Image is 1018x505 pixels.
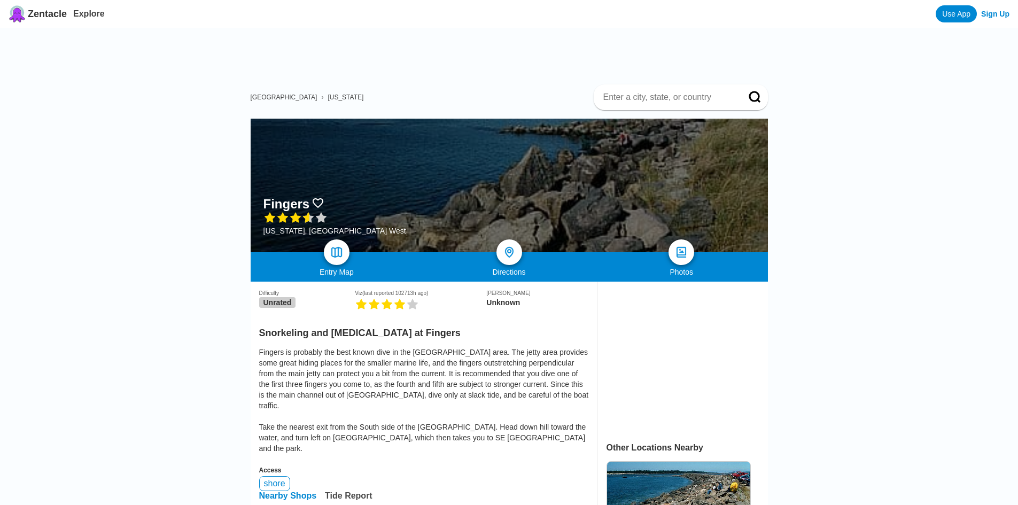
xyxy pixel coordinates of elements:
[259,476,290,491] div: shore
[981,10,1009,18] a: Sign Up
[263,197,310,212] h1: Fingers
[259,321,589,339] h2: Snorkeling and [MEDICAL_DATA] at Fingers
[607,443,768,453] div: Other Locations Nearby
[324,239,349,265] a: map
[595,268,768,276] div: Photos
[355,290,486,296] div: Viz (last reported 102713h ago)
[321,94,323,101] span: ›
[328,94,363,101] a: [US_STATE]
[486,290,588,296] div: [PERSON_NAME]
[669,239,694,265] a: photos
[28,9,67,20] span: Zentacle
[251,268,423,276] div: Entry Map
[423,268,595,276] div: Directions
[259,347,589,454] div: Fingers is probably the best known dive in the [GEOGRAPHIC_DATA] area. The jetty area provides so...
[675,246,688,259] img: photos
[9,5,67,22] a: Zentacle logoZentacle
[330,246,343,259] img: map
[602,92,734,103] input: Enter a city, state, or country
[259,290,355,296] div: Difficulty
[259,467,589,474] div: Access
[936,5,977,22] a: Use App
[503,246,516,259] img: directions
[73,9,105,18] a: Explore
[9,5,26,22] img: Zentacle logo
[263,227,406,235] div: [US_STATE], [GEOGRAPHIC_DATA] West
[259,297,296,308] span: Unrated
[486,298,588,307] div: Unknown
[251,94,317,101] a: [GEOGRAPHIC_DATA]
